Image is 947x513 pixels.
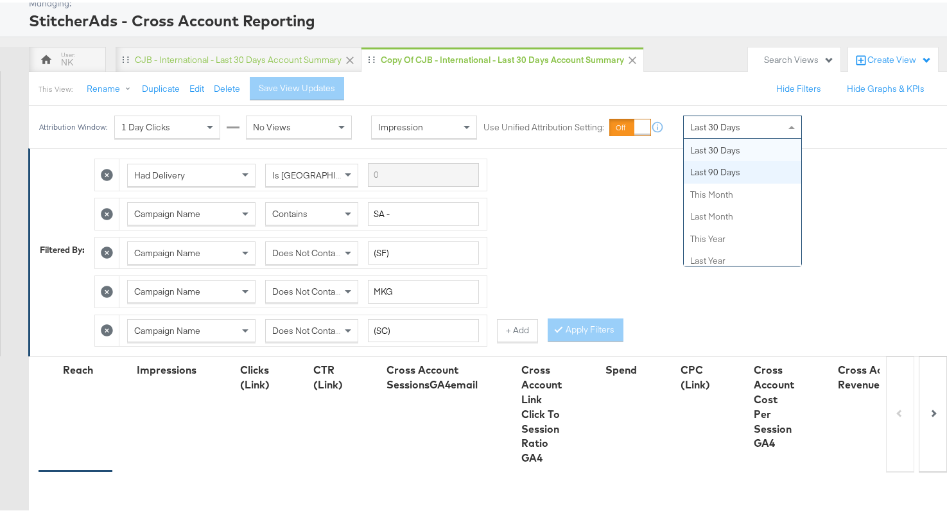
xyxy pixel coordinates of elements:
[134,205,200,217] span: Campaign Name
[378,119,423,130] span: Impression
[189,80,204,92] button: Edit
[214,80,240,92] button: Delete
[867,51,932,64] div: Create View
[847,80,925,92] button: Hide Graphs & KPIs
[521,360,562,463] div: Cross Account Link Click To Session Ratio GA4
[240,360,270,390] div: Clicks (Link)
[368,53,375,60] div: Drag to reorder tab
[39,82,73,92] div: This View:
[754,360,794,448] div: Cross Account Cost Per Session GA4
[368,317,479,340] input: Enter a search term
[368,239,479,263] input: Enter a search term
[63,360,93,375] div: Reach
[39,120,108,129] div: Attribution Window:
[134,322,200,334] span: Campaign Name
[368,200,479,223] input: Enter a search term
[690,119,740,130] span: Last 30 Days
[684,159,801,181] div: Last 90 Days
[368,277,479,301] input: Enter a search term
[764,51,834,64] div: Search Views
[40,241,85,254] div: Filtered By:
[272,205,308,217] span: Contains
[272,283,342,295] span: Does Not Contain
[387,360,478,390] div: Cross Account SessionsGA4email
[381,51,624,64] div: Copy of CJB - International - Last 30 days Account Summary
[142,80,180,92] button: Duplicate
[272,245,342,256] span: Does Not Contain
[483,119,604,131] label: Use Unified Attribution Setting:
[135,51,342,64] div: CJB - International - Last 30 days Account Summary
[29,7,941,29] div: StitcherAds - Cross Account Reporting
[684,181,801,204] div: This Month
[497,317,538,340] button: + Add
[272,322,342,334] span: Does Not Contain
[78,75,144,98] button: Rename
[838,360,928,390] div: Cross Account RevenueGA4email
[684,137,801,159] div: Last 30 Days
[137,360,196,375] div: Impressions
[122,53,129,60] div: Drag to reorder tab
[605,360,637,375] div: Spend
[134,283,200,295] span: Campaign Name
[134,167,185,178] span: Had Delivery
[121,119,170,130] span: 1 Day Clicks
[253,119,291,130] span: No Views
[368,161,479,184] input: Enter a search term
[61,54,73,66] div: NK
[681,360,710,390] div: CPC (Link)
[313,360,343,390] div: CTR (Link)
[684,203,801,225] div: Last Month
[776,80,821,92] button: Hide Filters
[272,167,370,178] span: Is [GEOGRAPHIC_DATA]
[684,247,801,270] div: Last Year
[684,225,801,248] div: This Year
[134,245,200,256] span: Campaign Name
